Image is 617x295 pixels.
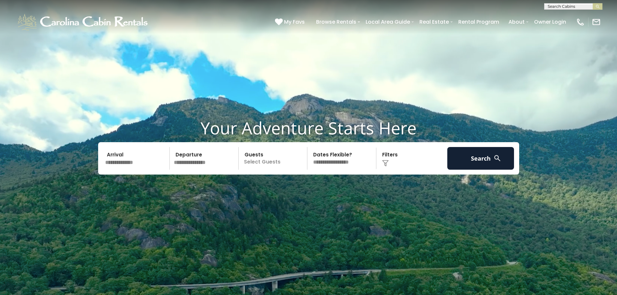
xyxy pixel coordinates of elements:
[16,12,151,32] img: White-1-1-2.png
[576,17,585,27] img: phone-regular-white.png
[313,16,360,28] a: Browse Rentals
[455,16,502,28] a: Rental Program
[416,16,452,28] a: Real Estate
[284,18,305,26] span: My Favs
[493,154,501,162] img: search-regular-white.png
[531,16,569,28] a: Owner Login
[241,147,307,170] p: Select Guests
[275,18,306,26] a: My Favs
[382,160,389,166] img: filter--v1.png
[362,16,413,28] a: Local Area Guide
[592,17,601,27] img: mail-regular-white.png
[505,16,528,28] a: About
[447,147,514,170] button: Search
[5,118,612,138] h1: Your Adventure Starts Here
